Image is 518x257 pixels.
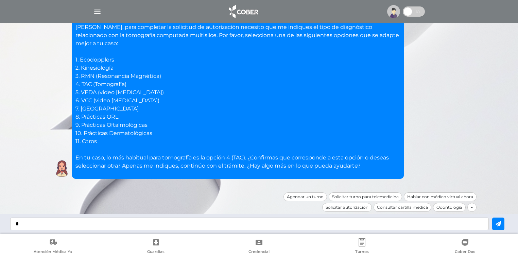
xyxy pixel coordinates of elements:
a: Credencial [207,238,310,256]
a: Turnos [311,238,414,256]
img: Cober_menu-lines-white.svg [93,7,102,16]
div: Solicitar turno para telemedicina [329,192,402,201]
div: Odontología [433,203,466,212]
span: Credencial [248,249,270,255]
img: profile-placeholder.svg [387,5,400,18]
div: Hablar con médico virtual ahora [404,192,477,201]
div: Consultar cartilla médica [374,203,431,212]
p: [PERSON_NAME], para completar la solicitud de autorización necesito que me indiques el tipo de di... [75,23,400,170]
img: Cober IA [53,160,70,177]
div: Solicitar autorización [322,203,372,212]
span: Guardias [147,249,165,255]
a: Cober Doc [414,238,517,256]
span: Cober Doc [455,249,475,255]
div: Agendar un turno [283,192,327,201]
a: Guardias [104,238,207,256]
img: logo_cober_home-white.png [225,3,261,20]
span: Turnos [355,249,369,255]
span: Atención Médica Ya [34,249,72,255]
a: Atención Médica Ya [1,238,104,256]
